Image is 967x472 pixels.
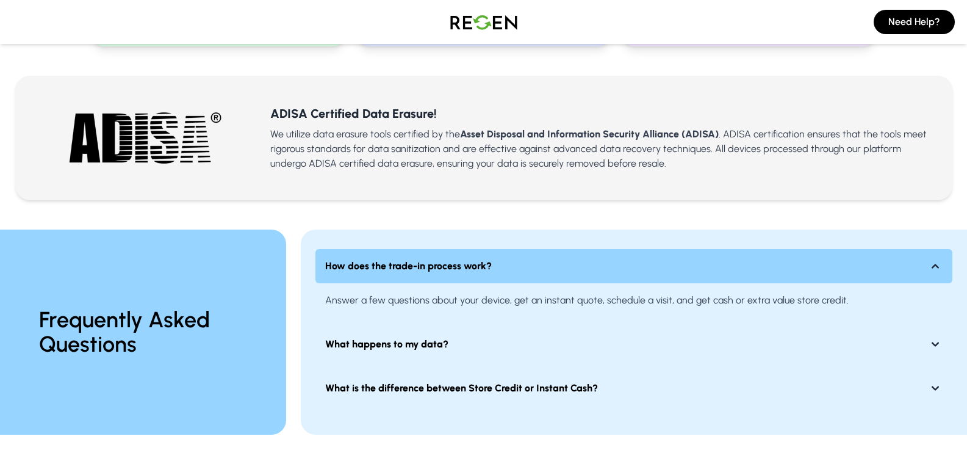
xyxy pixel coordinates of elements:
[874,10,955,34] button: Need Help?
[270,127,933,171] p: We utilize data erasure tools certified by the . ADISA certification ensures that the tools meet ...
[325,293,943,308] p: Answer a few questions about your device, get an instant quote, schedule a visit, and get cash or...
[315,327,952,361] button: What happens to my data?
[460,128,719,140] b: Asset Disposal and Information Security Alliance (ADISA)
[15,308,271,357] h4: Frequently Asked Questions
[270,105,933,122] h3: ADISA Certified Data Erasure!
[315,249,952,283] button: How does the trade-in process work?
[325,337,448,352] strong: What happens to my data?
[315,371,952,405] button: What is the difference between Store Credit or Instant Cash?
[325,259,492,274] strong: How does the trade-in process work?
[325,381,598,396] strong: What is the difference between Store Credit or Instant Cash?
[69,109,221,166] img: ADISA Certified
[441,5,527,39] img: Logo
